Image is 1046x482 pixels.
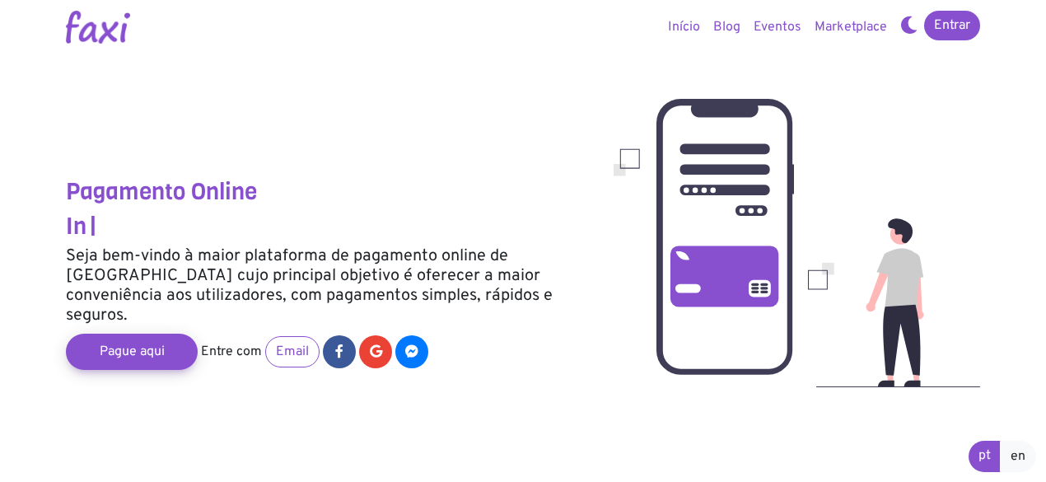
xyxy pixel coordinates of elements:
a: Entrar [924,11,980,40]
a: Eventos [747,11,808,44]
a: Marketplace [808,11,894,44]
a: en [1000,441,1036,472]
a: pt [969,441,1001,472]
img: Logotipo Faxi Online [66,11,130,44]
a: Pague aqui [66,334,198,370]
span: In [66,211,86,241]
span: Entre com [201,344,262,360]
h5: Seja bem-vindo à maior plataforma de pagamento online de [GEOGRAPHIC_DATA] cujo principal objetiv... [66,246,589,325]
h3: Pagamento Online [66,178,589,206]
a: Email [265,336,320,367]
a: Blog [707,11,747,44]
a: Início [661,11,707,44]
